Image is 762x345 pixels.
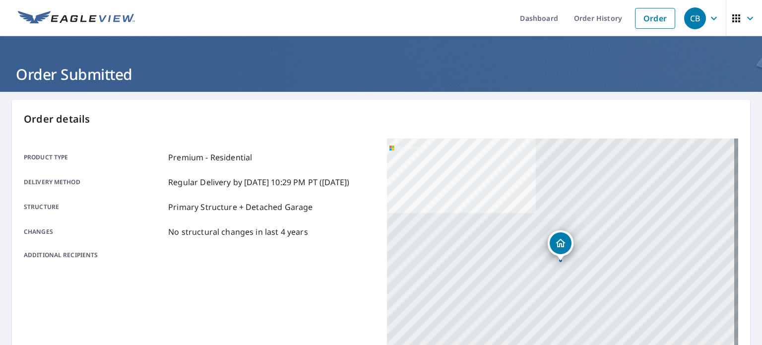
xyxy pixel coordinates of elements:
[168,201,313,213] p: Primary Structure + Detached Garage
[24,226,164,238] p: Changes
[24,251,164,260] p: Additional recipients
[24,201,164,213] p: Structure
[24,151,164,163] p: Product type
[635,8,675,29] a: Order
[18,11,135,26] img: EV Logo
[684,7,706,29] div: CB
[12,64,750,84] h1: Order Submitted
[168,226,308,238] p: No structural changes in last 4 years
[548,230,573,261] div: Dropped pin, building 1, Residential property, 6 Fox Run Ln New Hartford, CT 06057
[168,151,252,163] p: Premium - Residential
[24,112,738,127] p: Order details
[24,176,164,188] p: Delivery method
[168,176,349,188] p: Regular Delivery by [DATE] 10:29 PM PT ([DATE])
